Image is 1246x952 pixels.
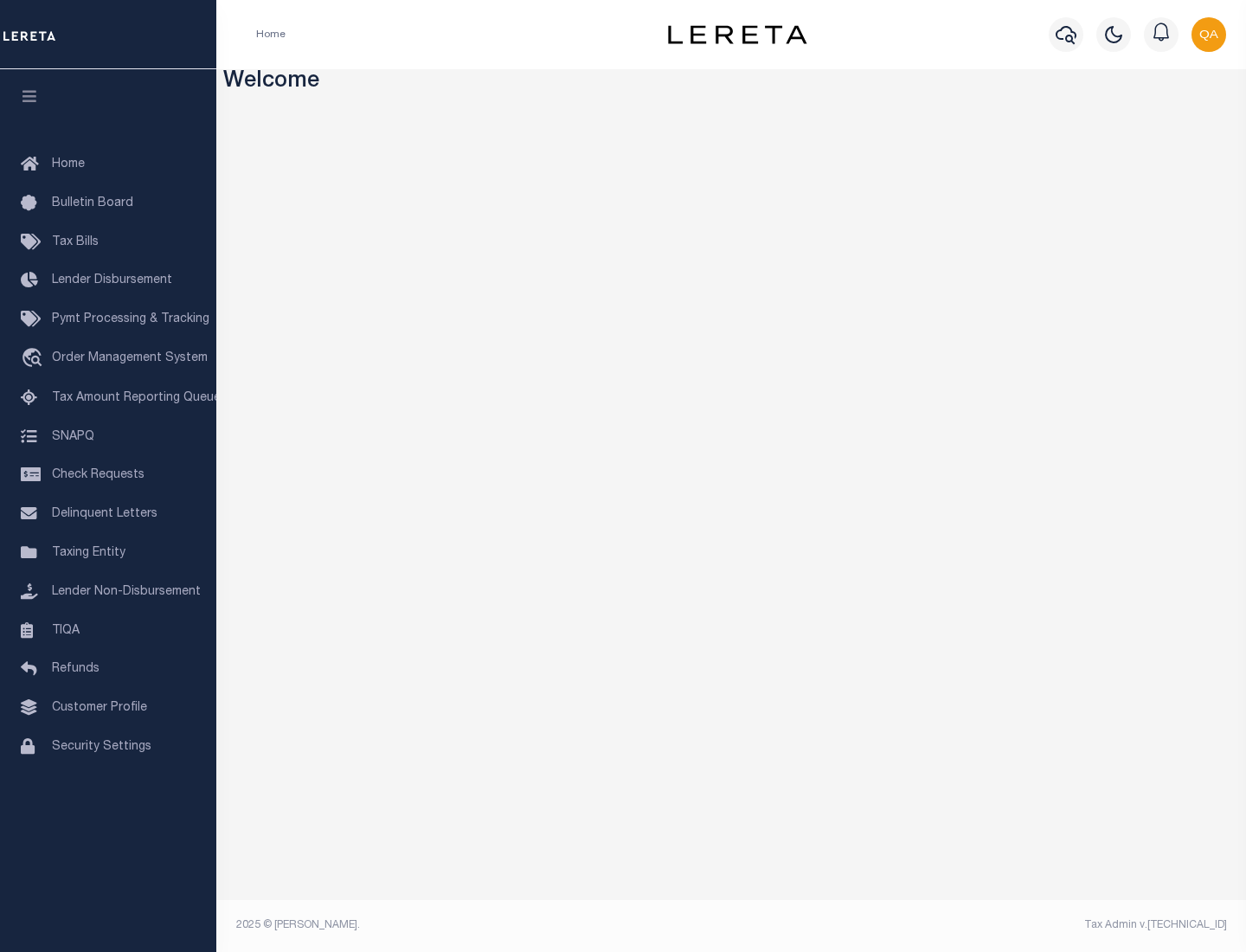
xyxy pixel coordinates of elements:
span: Bulletin Board [52,197,133,209]
span: Refunds [52,663,100,675]
img: logo-dark.svg [668,25,806,44]
div: Tax Admin v.[TECHNICAL_ID] [744,917,1227,933]
span: Lender Non-Disbursement [52,586,201,598]
span: TIQA [52,624,80,636]
img: svg+xml;base64,PHN2ZyB4bWxucz0iaHR0cDovL3d3dy53My5vcmcvMjAwMC9zdmciIHBvaW50ZXItZXZlbnRzPSJub25lIi... [1191,17,1226,52]
div: 2025 © [PERSON_NAME]. [223,917,732,933]
span: Delinquent Letters [52,508,157,520]
i: travel_explore [21,348,48,370]
span: Tax Amount Reporting Queue [52,392,221,404]
span: Pymt Processing & Tracking [52,313,209,325]
span: Customer Profile [52,702,147,714]
span: Check Requests [52,469,145,481]
li: Home [256,27,286,42]
span: Tax Bills [52,236,99,248]
span: Order Management System [52,352,208,364]
span: Taxing Entity [52,547,125,559]
span: SNAPQ [52,430,94,442]
span: Security Settings [52,741,151,753]
h3: Welcome [223,69,1240,96]
span: Home [52,158,85,170]
span: Lender Disbursement [52,274,172,286]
